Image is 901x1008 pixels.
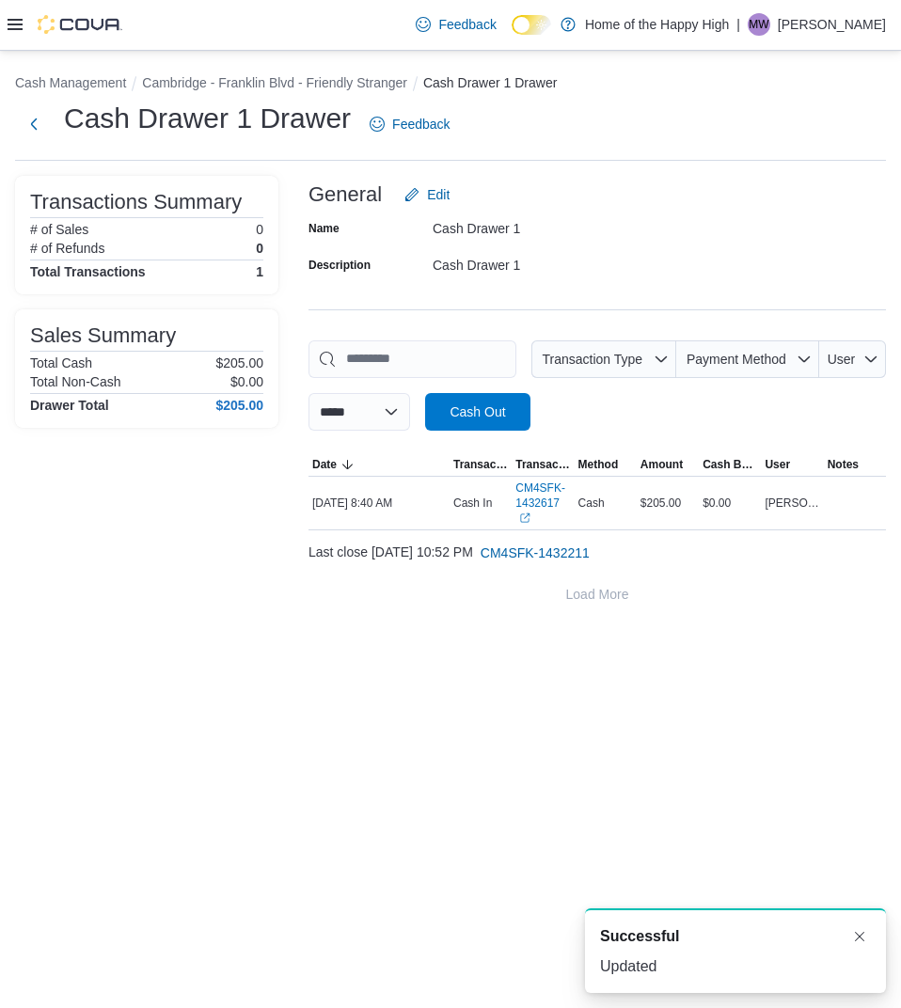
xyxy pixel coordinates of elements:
p: Home of the Happy High [585,13,729,36]
span: Edit [427,185,450,204]
div: Notification [600,925,871,948]
button: Cash Drawer 1 Drawer [423,75,557,90]
p: [PERSON_NAME] [778,13,886,36]
span: Cash Back [703,457,757,472]
span: [PERSON_NAME] [765,496,819,511]
button: Payment Method [676,340,819,378]
label: Description [308,258,371,273]
h6: Total Cash [30,355,92,370]
span: Cash Out [450,402,505,421]
span: Load More [566,585,629,604]
h1: Cash Drawer 1 Drawer [64,100,351,137]
button: Transaction Type [450,453,512,476]
button: Cash Back [699,453,761,476]
div: $0.00 [699,492,761,514]
span: User [765,457,790,472]
span: Notes [828,457,859,472]
span: User [828,352,856,367]
span: CM4SFK-1432211 [481,543,590,562]
span: Feedback [438,15,496,34]
span: Successful [600,925,679,948]
input: This is a search bar. As you type, the results lower in the page will automatically filter. [308,340,516,378]
div: Last close [DATE] 10:52 PM [308,534,886,572]
span: Transaction Type [542,352,642,367]
p: 0 [256,241,263,256]
h3: Sales Summary [30,324,176,347]
button: Next [15,105,53,143]
button: Cash Out [425,393,530,431]
input: Dark Mode [512,15,551,35]
span: Dark Mode [512,35,513,36]
span: Payment Method [687,352,786,367]
p: $205.00 [215,355,263,370]
span: MW [749,13,768,36]
h4: Total Transactions [30,264,146,279]
button: Edit [397,176,457,213]
h3: Transactions Summary [30,191,242,213]
h6: # of Sales [30,222,88,237]
button: Load More [308,575,886,613]
span: Amount [640,457,683,472]
button: Date [308,453,450,476]
a: Feedback [408,6,503,43]
img: Cova [38,15,122,34]
div: Updated [600,955,871,978]
h6: Total Non-Cash [30,374,121,389]
nav: An example of EuiBreadcrumbs [15,73,886,96]
h4: 1 [256,264,263,279]
svg: External link [519,512,530,524]
p: 0 [256,222,263,237]
h4: $205.00 [215,398,263,413]
span: Feedback [392,115,450,134]
p: | [736,13,740,36]
button: User [819,340,886,378]
button: Cambridge - Franklin Blvd - Friendly Stranger [142,75,407,90]
a: CM4SFK-1432617External link [515,480,570,526]
span: $205.00 [640,496,681,511]
button: CM4SFK-1432211 [473,534,597,572]
div: Cash Drawer 1 [433,250,685,273]
button: Notes [824,453,886,476]
h6: # of Refunds [30,241,104,256]
span: Date [312,457,337,472]
button: Dismiss toast [848,925,871,948]
h4: Drawer Total [30,398,109,413]
a: Feedback [362,105,457,143]
button: Cash Management [15,75,126,90]
button: Method [575,453,637,476]
p: $0.00 [230,374,263,389]
button: Transaction Type [531,340,676,378]
span: Transaction Type [453,457,508,472]
span: Transaction # [515,457,570,472]
div: Michael Welch [748,13,770,36]
p: Cash In [453,496,492,511]
span: Method [578,457,619,472]
h3: General [308,183,382,206]
button: User [761,453,823,476]
span: Cash [578,496,605,511]
label: Name [308,221,340,236]
button: Amount [637,453,699,476]
div: Cash Drawer 1 [433,213,685,236]
button: Transaction # [512,453,574,476]
div: [DATE] 8:40 AM [308,492,450,514]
